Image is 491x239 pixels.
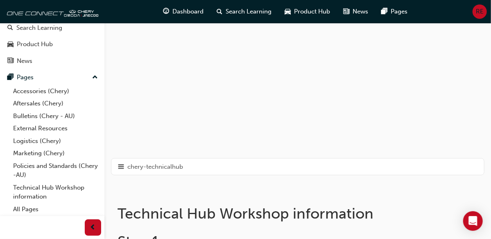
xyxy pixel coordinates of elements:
[382,7,388,17] span: pages-icon
[7,25,13,32] span: search-icon
[92,72,98,83] span: up-icon
[3,37,101,52] a: Product Hub
[10,160,101,181] a: Policies and Standards (Chery -AU)
[476,7,484,16] span: RE
[127,162,183,172] span: chery-technicalhub
[3,70,101,85] button: Pages
[226,7,272,16] span: Search Learning
[16,23,62,33] div: Search Learning
[391,7,408,16] span: Pages
[118,162,124,172] span: hamburger-icon
[10,110,101,123] a: Bulletins (Chery - AU)
[7,41,14,48] span: car-icon
[118,205,429,223] h1: Technical Hub Workshop information
[10,135,101,147] a: Logistics (Chery)
[111,158,484,176] button: hamburger-iconchery-technicalhub
[10,85,101,98] a: Accessories (Chery)
[173,7,204,16] span: Dashboard
[337,3,375,20] a: news-iconNews
[10,147,101,160] a: Marketing (Chery)
[17,40,53,49] div: Product Hub
[344,7,350,17] span: news-icon
[17,56,32,66] div: News
[17,73,34,82] div: Pages
[217,7,223,17] span: search-icon
[7,58,14,65] span: news-icon
[278,3,337,20] a: car-iconProduct Hub
[294,7,330,16] span: Product Hub
[163,7,170,17] span: guage-icon
[285,7,291,17] span: car-icon
[353,7,369,16] span: News
[463,211,483,231] div: Open Intercom Messenger
[3,20,101,36] a: Search Learning
[157,3,210,20] a: guage-iconDashboard
[375,3,414,20] a: pages-iconPages
[473,4,487,19] button: RE
[3,54,101,69] a: News
[10,122,101,135] a: External Resources
[90,223,96,233] span: prev-icon
[4,3,98,20] img: oneconnect
[10,97,101,110] a: Aftersales (Chery)
[210,3,278,20] a: search-iconSearch Learning
[7,74,14,81] span: pages-icon
[10,203,101,216] a: All Pages
[10,181,101,203] a: Technical Hub Workshop information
